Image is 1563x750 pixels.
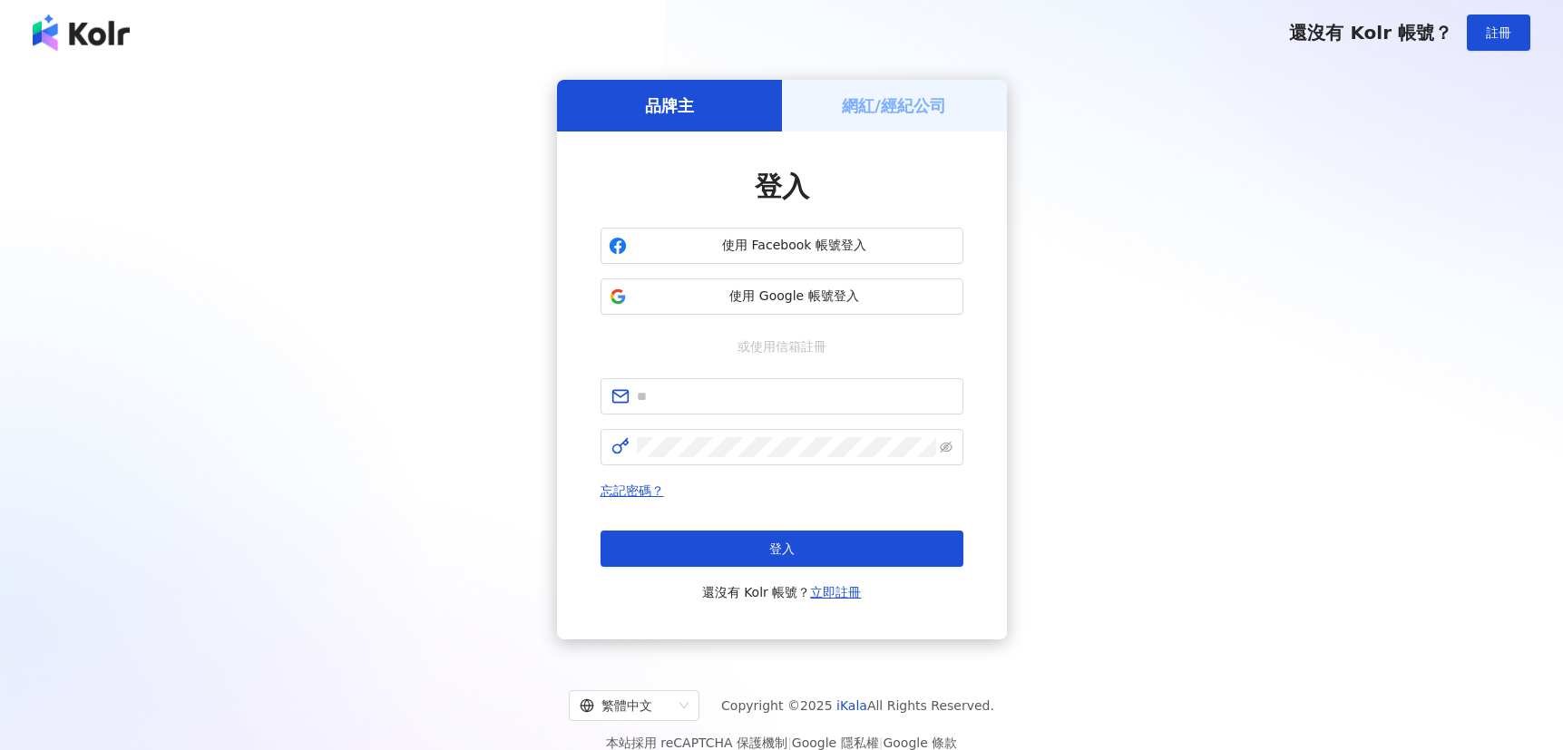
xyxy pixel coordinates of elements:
h5: 網紅/經紀公司 [842,94,946,117]
span: | [879,735,884,750]
span: 登入 [755,170,809,202]
a: Google 隱私權 [792,735,879,750]
a: 立即註冊 [810,585,861,599]
a: 忘記密碼？ [601,483,664,498]
a: iKala [836,698,867,713]
span: | [787,735,792,750]
span: 還沒有 Kolr 帳號？ [1289,22,1452,44]
span: 使用 Google 帳號登入 [634,287,955,306]
span: eye-invisible [940,441,952,453]
span: Copyright © 2025 All Rights Reserved. [721,695,994,716]
button: 註冊 [1467,15,1530,51]
span: 還沒有 Kolr 帳號？ [702,581,862,603]
button: 登入 [601,531,963,567]
button: 使用 Facebook 帳號登入 [601,228,963,264]
a: Google 條款 [883,735,957,750]
span: 或使用信箱註冊 [725,336,839,356]
span: 註冊 [1486,25,1511,40]
button: 使用 Google 帳號登入 [601,278,963,315]
span: 登入 [769,541,795,556]
div: 繁體中文 [580,691,672,720]
span: 使用 Facebook 帳號登入 [634,237,955,255]
h5: 品牌主 [645,94,694,117]
img: logo [33,15,130,51]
